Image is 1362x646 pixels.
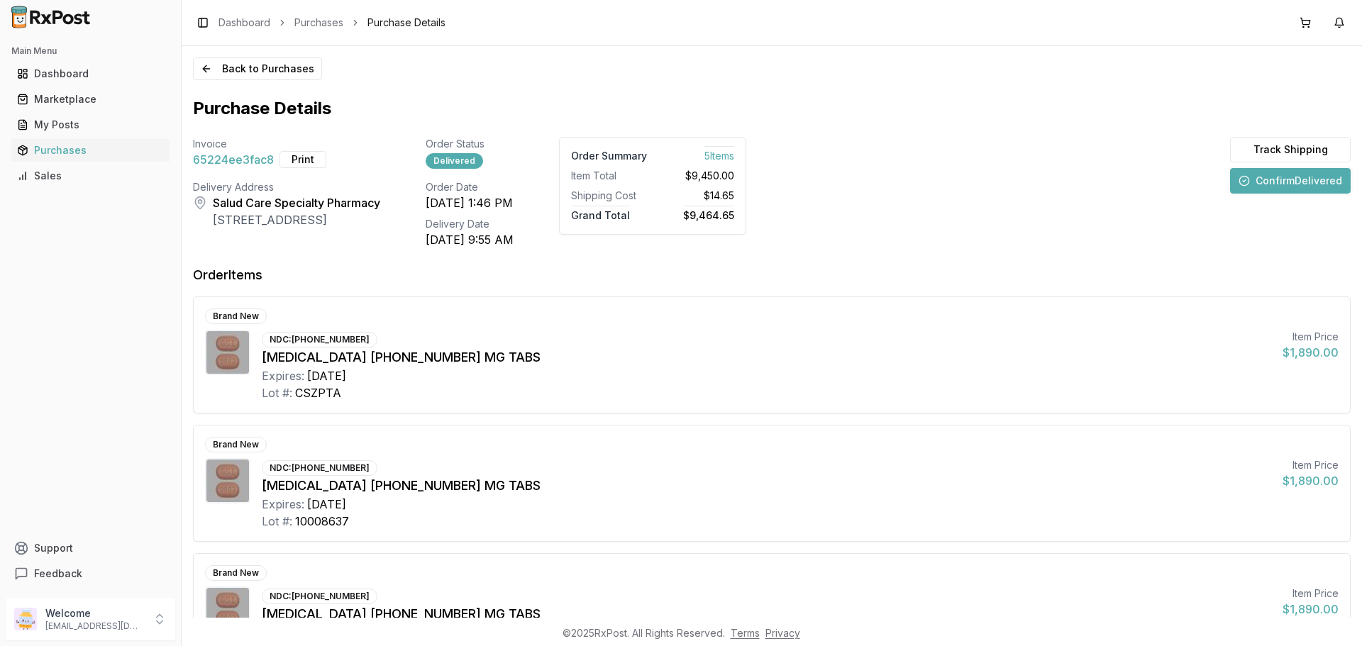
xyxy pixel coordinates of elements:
[426,137,514,151] div: Order Status
[6,139,175,162] button: Purchases
[6,88,175,111] button: Marketplace
[193,97,331,120] h1: Purchase Details
[193,137,380,151] div: Invoice
[213,194,380,211] div: Salud Care Specialty Pharmacy
[11,163,170,189] a: Sales
[206,331,249,374] img: Biktarvy 50-200-25 MG TABS
[6,6,96,28] img: RxPost Logo
[295,384,341,401] div: CSZPTA
[658,189,734,203] div: $14.65
[34,567,82,581] span: Feedback
[11,112,170,138] a: My Posts
[262,496,304,513] div: Expires:
[571,169,647,183] div: Item Total
[206,460,249,502] img: Biktarvy 50-200-25 MG TABS
[1283,586,1339,601] div: Item Price
[205,565,267,581] div: Brand New
[11,87,170,112] a: Marketplace
[17,118,164,132] div: My Posts
[262,347,1271,367] div: [MEDICAL_DATA] [PHONE_NUMBER] MG TABS
[193,151,274,168] span: 65224ee3fac8
[683,206,734,221] span: $9,464.65
[11,61,170,87] a: Dashboard
[218,16,270,30] a: Dashboard
[193,265,262,285] div: Order Items
[1283,601,1339,618] div: $1,890.00
[1230,168,1351,194] button: ConfirmDelivered
[6,165,175,187] button: Sales
[11,45,170,57] h2: Main Menu
[262,384,292,401] div: Lot #:
[17,143,164,157] div: Purchases
[6,535,175,561] button: Support
[262,367,304,384] div: Expires:
[685,169,734,183] span: $9,450.00
[262,332,377,347] div: NDC: [PHONE_NUMBER]
[1283,472,1339,489] div: $1,890.00
[262,460,377,476] div: NDC: [PHONE_NUMBER]
[205,437,267,452] div: Brand New
[731,627,760,639] a: Terms
[426,194,514,211] div: [DATE] 1:46 PM
[279,151,326,168] button: Print
[11,138,170,163] a: Purchases
[571,206,630,221] span: Grand Total
[307,496,346,513] div: [DATE]
[307,367,346,384] div: [DATE]
[17,169,164,183] div: Sales
[6,561,175,586] button: Feedback
[295,513,349,530] div: 10008637
[205,308,267,324] div: Brand New
[1230,137,1351,162] button: Track Shipping
[206,588,249,630] img: Biktarvy 50-200-25 MG TABS
[17,92,164,106] div: Marketplace
[1283,330,1339,344] div: Item Price
[1283,458,1339,472] div: Item Price
[426,217,514,231] div: Delivery Date
[426,231,514,248] div: [DATE] 9:55 AM
[262,476,1271,496] div: [MEDICAL_DATA] [PHONE_NUMBER] MG TABS
[294,16,343,30] a: Purchases
[571,149,647,163] div: Order Summary
[571,189,647,203] div: Shipping Cost
[193,57,322,80] button: Back to Purchases
[426,153,483,169] div: Delivered
[262,604,1271,624] div: [MEDICAL_DATA] [PHONE_NUMBER] MG TABS
[213,211,380,228] div: [STREET_ADDRESS]
[45,606,144,620] p: Welcome
[45,620,144,632] p: [EMAIL_ADDRESS][DOMAIN_NAME]
[262,589,377,604] div: NDC: [PHONE_NUMBER]
[218,16,445,30] nav: breadcrumb
[262,513,292,530] div: Lot #:
[367,16,445,30] span: Purchase Details
[704,146,734,162] span: 5 Item s
[765,627,800,639] a: Privacy
[426,180,514,194] div: Order Date
[17,67,164,81] div: Dashboard
[6,113,175,136] button: My Posts
[1283,344,1339,361] div: $1,890.00
[193,180,380,194] div: Delivery Address
[14,608,37,630] img: User avatar
[6,62,175,85] button: Dashboard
